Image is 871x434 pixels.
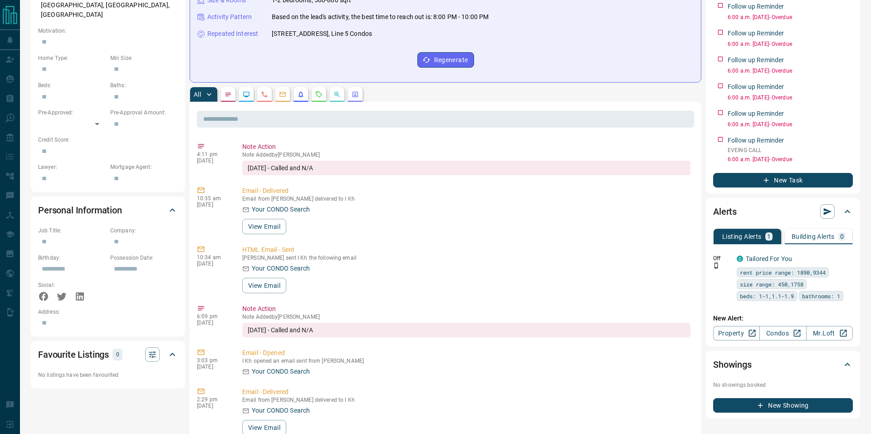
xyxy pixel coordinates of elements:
p: Repeated Interest [207,29,258,39]
p: Email from [PERSON_NAME] delivered to I Kh [242,196,690,202]
p: Listing Alerts [722,233,762,240]
p: Company: [110,227,178,235]
h2: Favourite Listings [38,347,109,362]
p: Mortgage Agent: [110,163,178,171]
p: 6:00 a.m. [DATE] - Overdue [728,13,853,21]
p: [PERSON_NAME] sent I Kh the following email [242,255,690,261]
p: Follow up Reminder [728,55,784,65]
p: Activity Pattern [207,12,252,22]
svg: Lead Browsing Activity [243,91,250,98]
p: 6:00 a.m. [DATE] - Overdue [728,120,853,128]
p: Your CONDO Search [252,264,310,273]
div: [DATE] - Called and N/A [242,323,690,337]
p: Possession Date: [110,254,178,262]
p: Follow up Reminder [728,29,784,38]
p: Email from [PERSON_NAME] delivered to I Kh [242,397,690,403]
svg: Listing Alerts [297,91,304,98]
p: Follow up Reminder [728,2,784,11]
p: Pre-Approval Amount: [110,108,178,117]
p: Address: [38,308,178,316]
p: 6:00 a.m. [DATE] - Overdue [728,94,853,102]
p: 0 [115,350,120,360]
p: No listings have been favourited [38,371,178,379]
p: Motivation: [38,27,178,35]
p: Note Added by [PERSON_NAME] [242,314,690,320]
div: Personal Information [38,199,178,221]
a: Condos [759,326,806,340]
p: 10:35 am [197,195,229,202]
p: 3:03 pm [197,357,229,364]
p: Follow up Reminder [728,82,784,92]
svg: Agent Actions [352,91,359,98]
p: Email - Delivered [242,387,690,397]
div: Alerts [713,201,853,222]
p: 4:11 pm [197,151,229,158]
p: Min Size: [110,54,178,62]
p: 0 [840,233,844,240]
svg: Calls [261,91,268,98]
p: I Kh opened an email sent from [PERSON_NAME] [242,358,690,364]
svg: Opportunities [333,91,341,98]
a: Mr.Loft [806,326,853,340]
p: Your CONDO Search [252,205,310,214]
p: EVEING CALL [728,146,853,154]
p: [DATE] [197,202,229,208]
p: Baths: [110,81,178,89]
p: 6:00 a.m. [DATE] - Overdue [728,40,853,48]
p: Building Alerts [792,233,835,240]
p: All [194,91,201,98]
button: Regenerate [417,52,474,68]
p: [STREET_ADDRESS], Line 5 Condos [272,29,372,39]
p: [DATE] [197,364,229,370]
p: Based on the lead's activity, the best time to reach out is: 8:00 PM - 10:00 PM [272,12,489,22]
p: New Alert: [713,314,853,323]
span: size range: 450,1758 [740,280,803,289]
h2: Alerts [713,204,737,219]
svg: Push Notification Only [713,262,719,269]
p: Email - Opened [242,348,690,358]
p: 6:09 pm [197,313,229,320]
div: condos.ca [737,256,743,262]
svg: Notes [225,91,232,98]
button: View Email [242,219,286,234]
p: 6:00 a.m. [DATE] - Overdue [728,67,853,75]
p: Pre-Approved: [38,108,106,117]
h2: Personal Information [38,203,122,217]
button: New Task [713,173,853,187]
p: Email - Delivered [242,186,690,196]
div: Showings [713,354,853,375]
div: [DATE] - Called and N/A [242,161,690,175]
p: Beds: [38,81,106,89]
button: View Email [242,278,286,293]
span: bathrooms: 1 [802,291,840,301]
p: Lawyer: [38,163,106,171]
h2: Showings [713,357,752,372]
p: Your CONDO Search [252,367,310,376]
p: Birthday: [38,254,106,262]
p: [DATE] [197,320,229,326]
span: beds: 1-1,1.1-1.9 [740,291,794,301]
p: Off [713,254,731,262]
p: [DATE] [197,403,229,409]
button: New Showing [713,398,853,413]
p: Job Title: [38,227,106,235]
p: Social: [38,281,106,289]
svg: Requests [315,91,323,98]
a: Property [713,326,760,340]
p: Home Type: [38,54,106,62]
p: Note Added by [PERSON_NAME] [242,152,690,158]
p: 10:34 am [197,254,229,261]
p: No showings booked [713,381,853,389]
p: 6:00 a.m. [DATE] - Overdue [728,155,853,163]
p: [DATE] [197,158,229,164]
p: Your CONDO Search [252,406,310,415]
p: Note Action [242,304,690,314]
svg: Emails [279,91,286,98]
div: Favourite Listings0 [38,344,178,365]
p: 1 [767,233,771,240]
p: Follow up Reminder [728,136,784,145]
p: Follow up Reminder [728,109,784,118]
p: HTML Email - Sent [242,245,690,255]
p: Credit Score: [38,136,178,144]
p: Note Action [242,142,690,152]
